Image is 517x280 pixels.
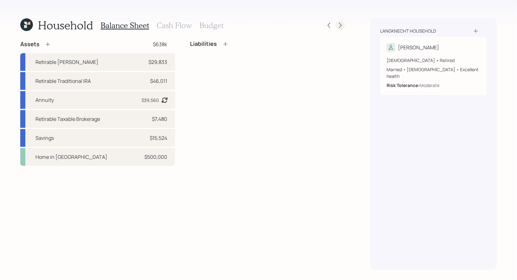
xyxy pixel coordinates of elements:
[150,77,167,85] div: $46,011
[35,96,54,104] div: Annuity
[387,57,480,64] div: [DEMOGRAPHIC_DATA] • Retired
[387,82,419,88] b: Risk Tolerance:
[190,40,217,47] h4: Liabilities
[142,97,159,103] div: $39,560
[35,134,54,142] div: Savings
[101,21,149,30] h3: Balance Sheet
[38,18,93,32] h1: Household
[199,21,224,30] h3: Budget
[149,58,167,66] div: $29,833
[398,44,439,51] div: [PERSON_NAME]
[145,153,167,161] div: $500,000
[20,41,40,48] h4: Assets
[153,40,167,48] div: $638k
[157,21,192,30] h3: Cash Flow
[387,66,480,79] div: Married • [DEMOGRAPHIC_DATA] • Excellent health
[35,153,107,161] div: Home in [GEOGRAPHIC_DATA]
[419,82,439,89] div: Moderate
[150,134,167,142] div: $15,524
[380,28,436,34] div: Langknecht household
[35,58,98,66] div: Retirable [PERSON_NAME]
[152,115,167,123] div: $7,480
[35,115,100,123] div: Retirable Taxable Brokerage
[35,77,91,85] div: Retirable Traditional IRA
